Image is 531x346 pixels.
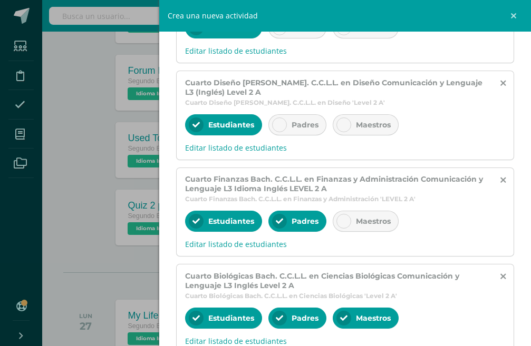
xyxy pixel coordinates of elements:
[185,239,505,249] span: Editar listado de estudiantes
[185,78,491,97] span: Cuarto Diseño [PERSON_NAME]. C.C.L.L. en Diseño Comunicación y Lenguaje L3 (Inglés) Level 2 A
[185,46,505,56] span: Editar listado de estudiantes
[185,98,385,106] span: Cuarto Diseño [PERSON_NAME]. C.C.L.L. en Diseño 'Level 2 A'
[185,174,491,193] span: Cuarto Finanzas Bach. C.C.L.L. en Finanzas y Administración Comunicación y Lenguaje L3 Idioma Ing...
[185,271,491,290] span: Cuarto Biológicas Bach. C.C.L.L. en Ciencias Biológicas Comunicación y Lenguaje L3 Inglés Level 2 A
[356,216,391,226] span: Maestros
[185,195,416,203] span: Cuarto Finanzas Bach. C.C.L.L. en Finanzas y Administración 'LEVEL 2 A'
[292,216,318,226] span: Padres
[356,120,391,130] span: Maestros
[185,336,505,346] span: Editar listado de estudiantes
[292,120,318,130] span: Padres
[292,313,318,323] span: Padres
[208,216,254,226] span: Estudiantes
[208,313,254,323] span: Estudiantes
[356,313,391,323] span: Maestros
[185,143,505,153] span: Editar listado de estudiantes
[185,292,397,300] span: Cuarto Biológicas Bach. C.C.L.L. en Ciencias Biológicas 'Level 2 A'
[208,120,254,130] span: Estudiantes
